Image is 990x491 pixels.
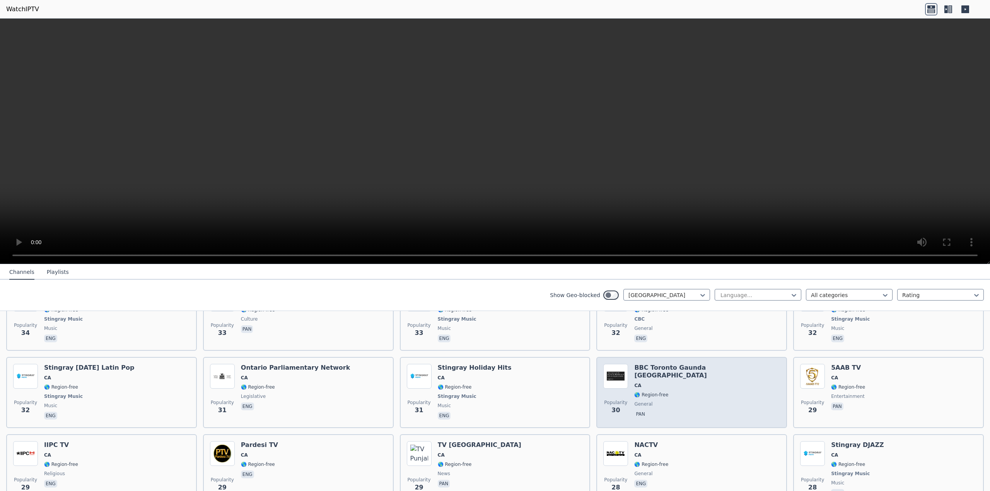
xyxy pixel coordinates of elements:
[47,265,69,280] button: Playlists
[831,452,838,458] span: CA
[604,399,627,406] span: Popularity
[634,316,645,322] span: CBC
[634,382,641,389] span: CA
[808,406,817,415] span: 29
[44,452,51,458] span: CA
[800,364,825,389] img: 5AAB TV
[438,325,451,331] span: music
[14,399,37,406] span: Popularity
[634,441,668,449] h6: NACTV
[438,364,512,372] h6: Stingray Holiday Hits
[831,316,870,322] span: Stingray Music
[44,393,83,399] span: Stingray Music
[44,384,78,390] span: 🌎 Region-free
[241,471,254,478] p: eng
[611,328,620,338] span: 32
[44,364,134,372] h6: Stingray [DATE] Latin Pop
[211,399,234,406] span: Popularity
[415,328,423,338] span: 33
[438,403,451,409] span: music
[14,477,37,483] span: Popularity
[21,406,30,415] span: 32
[44,375,51,381] span: CA
[634,461,668,467] span: 🌎 Region-free
[44,412,57,420] p: eng
[241,441,278,449] h6: Pardesi TV
[241,384,275,390] span: 🌎 Region-free
[800,441,825,466] img: Stingray DJAZZ
[408,322,431,328] span: Popularity
[13,441,38,466] img: IIPC TV
[801,322,824,328] span: Popularity
[438,375,445,381] span: CA
[408,399,431,406] span: Popularity
[438,412,451,420] p: eng
[604,477,627,483] span: Popularity
[241,452,248,458] span: CA
[634,401,652,407] span: general
[44,335,57,342] p: eng
[44,403,57,409] span: music
[831,461,865,467] span: 🌎 Region-free
[14,322,37,328] span: Popularity
[831,441,884,449] h6: Stingray DJAZZ
[634,364,780,379] h6: BBC Toronto Gaunda [GEOGRAPHIC_DATA]
[831,375,838,381] span: CA
[241,393,266,399] span: legislative
[13,364,38,389] img: Stingray Today's Latin Pop
[218,328,227,338] span: 33
[634,452,641,458] span: CA
[634,410,647,418] p: pan
[550,291,600,299] label: Show Geo-blocked
[831,384,865,390] span: 🌎 Region-free
[407,364,432,389] img: Stingray Holiday Hits
[438,335,451,342] p: eng
[634,392,668,398] span: 🌎 Region-free
[9,265,34,280] button: Channels
[604,322,627,328] span: Popularity
[831,364,865,372] h6: 5AAB TV
[241,316,258,322] span: culture
[6,5,39,14] a: WatchIPTV
[438,441,521,449] h6: TV [GEOGRAPHIC_DATA]
[831,335,844,342] p: eng
[831,480,844,486] span: music
[831,403,843,410] p: pan
[211,477,234,483] span: Popularity
[801,477,824,483] span: Popularity
[408,477,431,483] span: Popularity
[241,403,254,410] p: eng
[634,480,647,488] p: eng
[634,335,647,342] p: eng
[603,364,628,389] img: BBC Toronto Gaunda Punjab
[44,471,65,477] span: religious
[438,452,445,458] span: CA
[44,441,78,449] h6: IIPC TV
[831,393,865,399] span: entertainment
[210,441,235,466] img: Pardesi TV
[44,480,57,488] p: eng
[634,325,652,331] span: general
[44,325,57,331] span: music
[241,375,248,381] span: CA
[210,364,235,389] img: Ontario Parliamentary Network
[801,399,824,406] span: Popularity
[611,406,620,415] span: 30
[241,364,350,372] h6: Ontario Parliamentary Network
[407,441,432,466] img: TV Punjab
[831,325,844,331] span: music
[831,471,870,477] span: Stingray Music
[438,471,450,477] span: news
[438,316,476,322] span: Stingray Music
[415,406,423,415] span: 31
[603,441,628,466] img: NACTV
[438,461,472,467] span: 🌎 Region-free
[44,461,78,467] span: 🌎 Region-free
[438,480,450,488] p: pan
[218,406,227,415] span: 31
[438,384,472,390] span: 🌎 Region-free
[438,393,476,399] span: Stingray Music
[634,471,652,477] span: general
[21,328,30,338] span: 34
[211,322,234,328] span: Popularity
